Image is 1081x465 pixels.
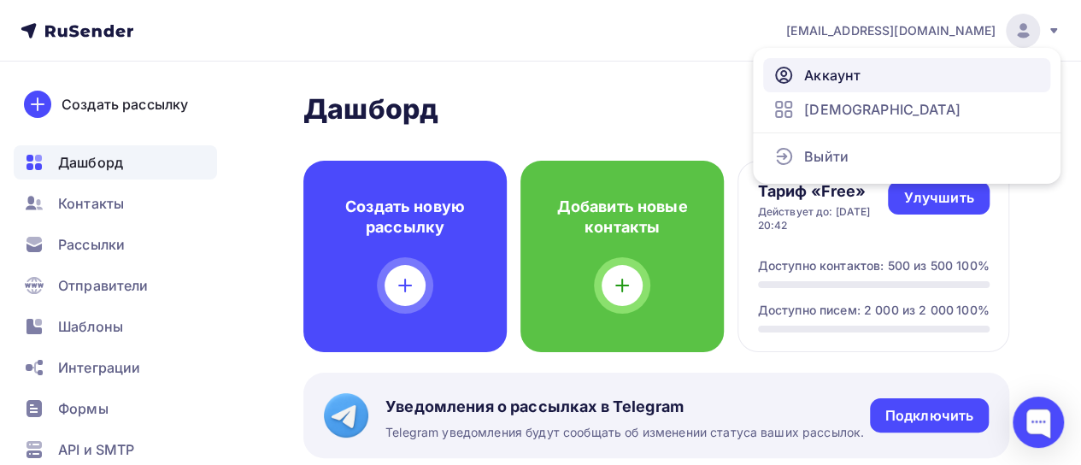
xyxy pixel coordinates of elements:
span: Выйти [804,146,849,167]
span: Формы [58,398,109,419]
h4: Тариф «Free» [758,181,889,202]
span: Telegram уведомления будут сообщать об изменении статуса ваших рассылок. [385,424,864,441]
a: Контакты [14,186,217,221]
div: Подключить [885,406,973,426]
a: Формы [14,391,217,426]
a: Дашборд [14,145,217,180]
span: Контакты [58,193,124,214]
span: Рассылки [58,234,125,255]
div: 100% [956,302,990,319]
span: Уведомления о рассылках в Telegram [385,397,864,417]
span: [DEMOGRAPHIC_DATA] [804,99,961,120]
a: Шаблоны [14,309,217,344]
div: Доступно писем: 2 000 из 2 000 [758,302,954,319]
span: [EMAIL_ADDRESS][DOMAIN_NAME] [786,22,996,39]
div: Улучшить [903,188,973,208]
span: Отправители [58,275,149,296]
h4: Добавить новые контакты [548,197,696,238]
span: Дашборд [58,152,123,173]
span: Интеграции [58,357,140,378]
h2: Дашборд [303,92,1009,127]
div: Действует до: [DATE] 20:42 [758,205,889,232]
div: Доступно контактов: 500 из 500 [758,257,953,274]
div: Создать рассылку [62,94,188,115]
span: API и SMTP [58,439,134,460]
a: Отправители [14,268,217,303]
span: Аккаунт [804,65,861,85]
ul: [EMAIL_ADDRESS][DOMAIN_NAME] [753,48,1060,184]
a: [EMAIL_ADDRESS][DOMAIN_NAME] [786,14,1060,48]
h4: Создать новую рассылку [331,197,479,238]
a: Рассылки [14,227,217,262]
div: 100% [956,257,990,274]
span: Шаблоны [58,316,123,337]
